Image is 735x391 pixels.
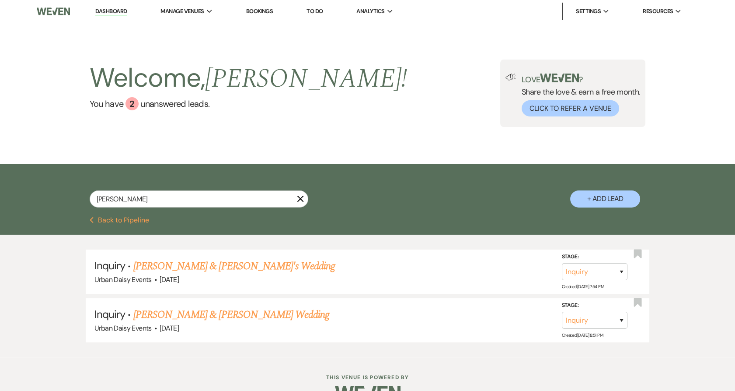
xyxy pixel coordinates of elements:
[90,190,308,208] input: Search by name, event date, email address or phone number
[94,275,151,284] span: Urban Daisy Events
[522,74,641,84] p: Love ?
[94,324,151,333] span: Urban Daisy Events
[90,60,408,97] h2: Welcome,
[160,7,204,16] span: Manage Venues
[246,7,273,15] a: Bookings
[160,324,179,333] span: [DATE]
[570,190,640,208] button: + Add Lead
[95,7,127,16] a: Dashboard
[562,301,627,310] label: Stage:
[37,2,70,21] img: Weven Logo
[160,275,179,284] span: [DATE]
[522,100,619,116] button: Click to Refer a Venue
[505,74,516,81] img: loud-speaker-illustration.svg
[133,307,329,323] a: [PERSON_NAME] & [PERSON_NAME] Wedding
[516,74,641,116] div: Share the love & earn a free month.
[90,217,150,224] button: Back to Pipeline
[307,7,323,15] a: To Do
[643,7,673,16] span: Resources
[90,97,408,110] a: You have 2 unanswered leads.
[562,252,627,261] label: Stage:
[205,59,407,99] span: [PERSON_NAME] !
[94,307,125,321] span: Inquiry
[94,259,125,272] span: Inquiry
[562,332,603,338] span: Created: [DATE] 8:51 PM
[576,7,601,16] span: Settings
[125,97,139,110] div: 2
[356,7,384,16] span: Analytics
[133,258,335,274] a: [PERSON_NAME] & [PERSON_NAME]'s Wedding
[540,74,579,82] img: weven-logo-green.svg
[562,284,604,289] span: Created: [DATE] 7:54 PM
